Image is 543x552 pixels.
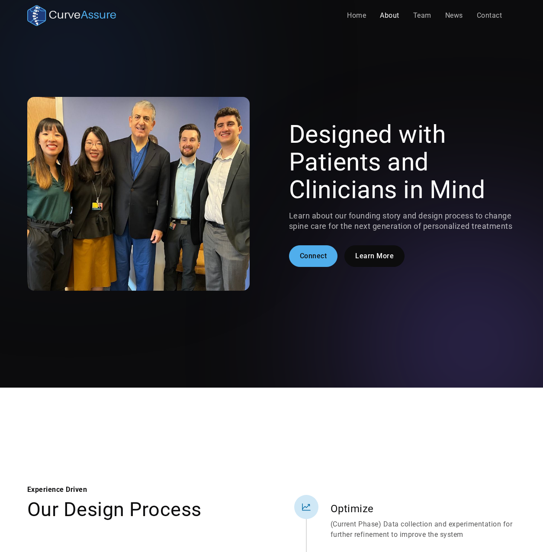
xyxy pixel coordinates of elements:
a: Home [340,7,373,24]
a: About [373,7,406,24]
a: Connect [289,245,338,267]
h1: Designed with Patients and Clinicians in Mind [289,121,516,204]
div: Experience Driven [27,485,254,495]
h6: Optimize [331,502,516,516]
h2: Our Design Process [27,498,254,521]
a: News [438,7,470,24]
a: Team [406,7,438,24]
a: home [27,5,116,26]
p: Learn about our founding story and design process to change spine care for the next generation of... [289,211,516,231]
p: (Current Phase) Data collection and experimentation for further refinement to improve the system [331,519,516,540]
a: Contact [470,7,509,24]
a: Learn More [344,245,405,267]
